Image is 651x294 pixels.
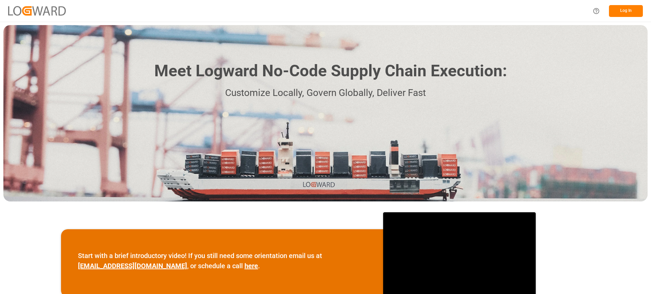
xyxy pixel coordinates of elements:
p: Start with a brief introductory video! If you still need some orientation email us at , or schedu... [78,251,366,271]
p: Customize Locally, Govern Globally, Deliver Fast [144,85,507,101]
h1: Meet Logward No-Code Supply Chain Execution: [154,59,507,83]
button: Log In [609,5,643,17]
a: here [244,262,258,270]
a: [EMAIL_ADDRESS][DOMAIN_NAME] [78,262,187,270]
button: Help Center [589,3,604,19]
img: Logward_new_orange.png [8,6,66,15]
